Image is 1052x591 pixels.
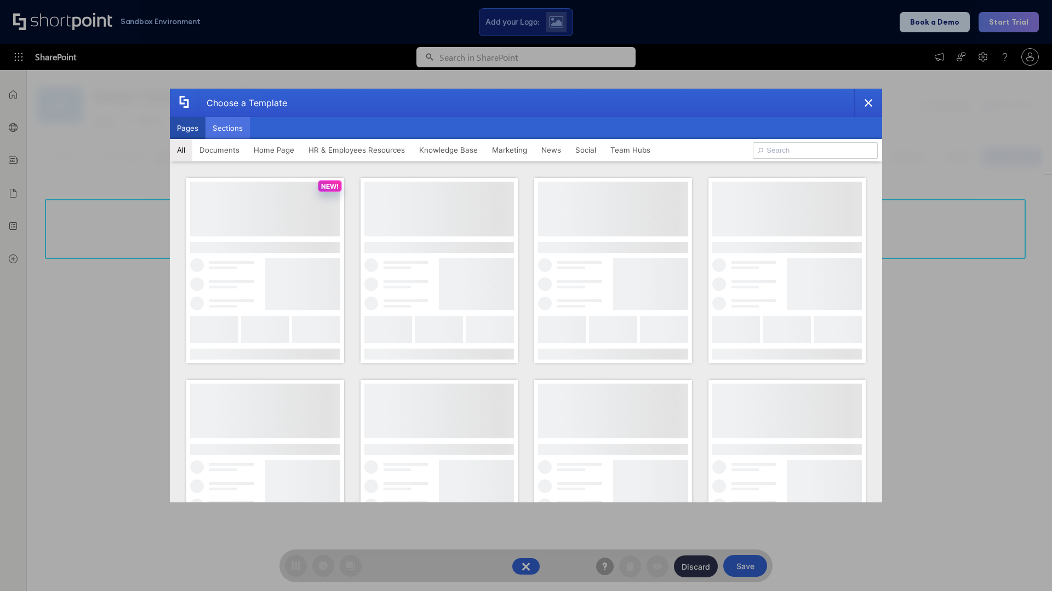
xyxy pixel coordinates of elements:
button: Pages [170,117,205,139]
button: Marketing [485,139,534,161]
div: Choose a Template [198,89,287,117]
button: Sections [205,117,250,139]
button: All [170,139,192,161]
button: HR & Employees Resources [301,139,412,161]
button: Home Page [247,139,301,161]
button: Team Hubs [603,139,658,161]
div: template selector [170,89,882,502]
iframe: Chat Widget [997,538,1052,591]
button: Knowledge Base [412,139,485,161]
p: NEW! [321,182,339,190]
input: Search [753,142,878,159]
button: News [534,139,568,161]
button: Social [568,139,603,161]
button: Documents [192,139,247,161]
